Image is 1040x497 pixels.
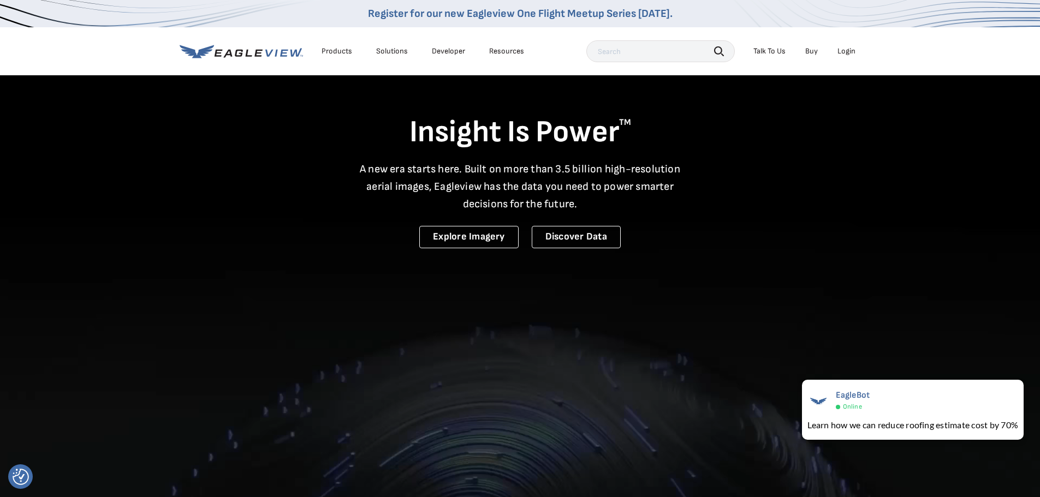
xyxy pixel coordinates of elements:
div: Products [322,46,352,56]
a: Register for our new Eagleview One Flight Meetup Series [DATE]. [368,7,673,20]
div: Solutions [376,46,408,56]
img: Revisit consent button [13,469,29,485]
span: Online [843,403,862,411]
img: EagleBot [807,390,829,412]
a: Discover Data [532,226,621,248]
div: Resources [489,46,524,56]
a: Developer [432,46,465,56]
h1: Insight Is Power [180,113,861,152]
input: Search [586,40,735,62]
sup: TM [619,117,631,128]
button: Consent Preferences [13,469,29,485]
div: Talk To Us [753,46,786,56]
div: Learn how we can reduce roofing estimate cost by 70% [807,418,1018,432]
div: Login [837,46,855,56]
a: Explore Imagery [419,226,519,248]
span: EagleBot [836,390,870,400]
a: Buy [805,46,818,56]
p: A new era starts here. Built on more than 3.5 billion high-resolution aerial images, Eagleview ha... [353,160,687,213]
